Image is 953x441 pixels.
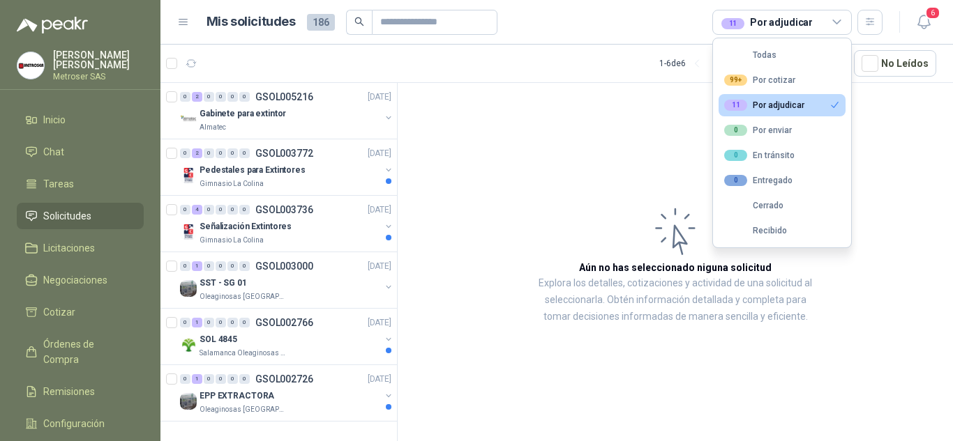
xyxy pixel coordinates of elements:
a: Tareas [17,171,144,197]
div: Todas [724,50,776,60]
div: 0 [204,205,214,215]
a: Chat [17,139,144,165]
a: Cotizar [17,299,144,325]
div: Por adjudicar [724,100,804,111]
p: Señalización Extintores [200,220,292,233]
a: Configuración [17,410,144,437]
div: 0 [204,318,214,327]
div: 0 [180,261,190,271]
a: 0 2 0 0 0 0 GSOL003772[DATE] Company LogoPedestales para ExtintoresGimnasio La Colina [180,145,394,189]
h1: Mis solicitudes [207,12,296,32]
p: Salamanca Oleaginosas SAS [200,348,287,359]
p: Oleaginosas [GEOGRAPHIC_DATA][PERSON_NAME] [200,404,287,415]
div: 0 [180,92,190,102]
div: 0 [216,148,226,158]
p: GSOL002726 [255,374,313,384]
span: Cotizar [43,304,75,320]
p: [DATE] [368,260,391,273]
button: 0En tránsito [719,144,846,167]
div: 0 [180,148,190,158]
div: 11 [724,100,747,111]
div: 0 [239,374,250,384]
div: Por adjudicar [721,15,813,30]
div: 0 [239,92,250,102]
p: GSOL003772 [255,148,313,158]
p: Oleaginosas [GEOGRAPHIC_DATA][PERSON_NAME] [200,291,287,302]
a: Órdenes de Compra [17,331,144,373]
p: [DATE] [368,203,391,217]
img: Company Logo [180,224,197,240]
div: 1 [192,374,202,384]
a: Solicitudes [17,203,144,229]
a: Negociaciones [17,267,144,293]
div: Recibido [724,226,787,235]
p: Gabinete para extintor [200,107,286,121]
a: 0 1 0 0 0 0 GSOL002766[DATE] Company LogoSOL 4845Salamanca Oleaginosas SAS [180,314,394,359]
a: Inicio [17,107,144,133]
div: 0 [180,205,190,215]
div: 1 [192,261,202,271]
button: Recibido [719,219,846,242]
div: 0 [204,92,214,102]
p: Gimnasio La Colina [200,178,264,189]
p: [PERSON_NAME] [PERSON_NAME] [53,50,144,70]
div: 0 [239,318,250,327]
div: 1 [192,318,202,327]
p: Metroser SAS [53,72,144,81]
img: Logo peakr [17,17,88,33]
div: 0 [216,205,226,215]
a: Remisiones [17,378,144,405]
p: GSOL003000 [255,261,313,271]
p: [DATE] [368,373,391,386]
div: 0 [724,175,747,186]
p: [DATE] [368,316,391,330]
div: Por cotizar [724,75,795,86]
button: Todas [719,44,846,66]
div: 0 [180,318,190,327]
span: Inicio [43,112,66,127]
span: 186 [307,14,335,31]
div: Entregado [724,175,793,186]
img: Company Logo [17,52,44,79]
p: Explora los detalles, cotizaciones y actividad de una solicitud al seleccionarla. Obtén informaci... [537,275,813,325]
div: En tránsito [724,150,795,161]
div: 0 [216,92,226,102]
span: search [354,17,364,26]
p: Pedestales para Extintores [200,164,306,177]
div: Cerrado [724,201,783,210]
div: 0 [216,261,226,271]
div: 0 [227,92,238,102]
p: GSOL003736 [255,205,313,215]
p: [DATE] [368,147,391,160]
div: 0 [724,150,747,161]
img: Company Logo [180,393,197,410]
button: 99+Por cotizar [719,69,846,91]
button: 0Entregado [719,169,846,192]
img: Company Logo [180,280,197,297]
button: 11Por adjudicar [719,94,846,116]
div: 0 [227,318,238,327]
div: 0 [227,148,238,158]
h3: Aún no has seleccionado niguna solicitud [579,260,772,275]
div: 4 [192,205,202,215]
div: 0 [724,125,747,136]
p: GSOL002766 [255,318,313,327]
button: No Leídos [854,50,936,77]
span: Chat [43,144,64,160]
div: 0 [239,148,250,158]
div: 99+ [724,75,747,86]
span: Negociaciones [43,272,107,288]
button: 0Por enviar [719,119,846,141]
p: GSOL005216 [255,92,313,102]
p: EPP EXTRACTORA [200,389,274,403]
span: 6 [925,6,940,20]
span: Solicitudes [43,208,91,224]
button: Cerrado [719,194,846,217]
span: Órdenes de Compra [43,336,130,367]
a: 0 2 0 0 0 0 GSOL005216[DATE] Company LogoGabinete para extintorAlmatec [180,88,394,133]
p: SST - SG 01 [200,277,247,290]
div: 0 [216,374,226,384]
img: Company Logo [180,336,197,353]
div: 0 [239,261,250,271]
div: 0 [227,205,238,215]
